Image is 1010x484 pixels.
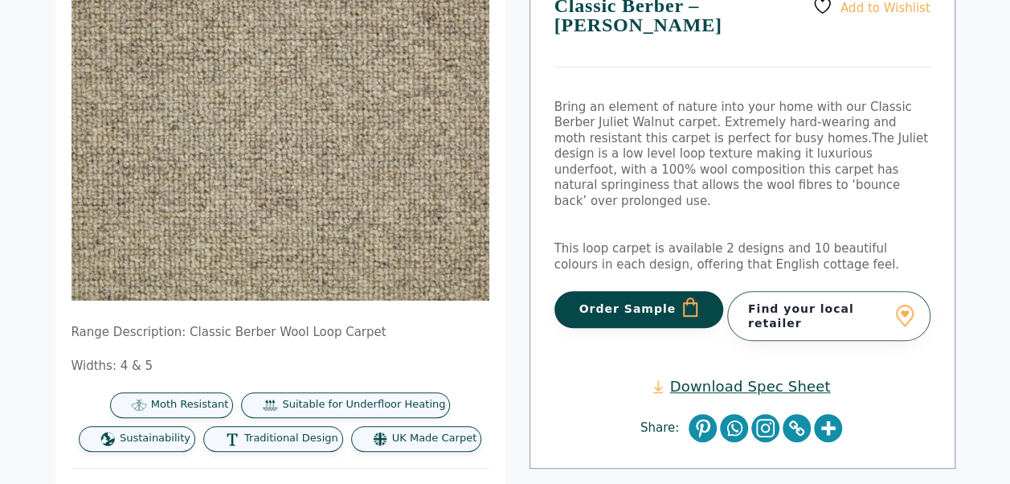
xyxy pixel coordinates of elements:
p: Bring an element of nature into your home with our Classic Berber Juliet Walnut carpet. Extremely... [554,100,930,210]
span: Suitable for Underfloor Heating [282,398,445,412]
span: Traditional Design [244,432,338,445]
a: Whatsapp [720,414,748,442]
a: Find your local retailer [727,291,930,341]
a: More [814,414,842,442]
span: Sustainability [120,432,190,445]
a: Download Spec Sheet [653,377,830,396]
span: Share: [640,420,687,437]
a: Instagram [751,414,779,442]
button: Order Sample [554,291,724,328]
a: Pinterest [689,414,717,442]
span: The Juliet design is a low level loop texture making it luxurious underfoot, with a 100% wool com... [554,131,928,208]
span: UK Made Carpet [392,432,476,445]
p: This loop carpet is available 2 designs and 10 beautiful colours in each design, offering that En... [554,241,930,273]
a: Copy Link [783,414,811,442]
p: Range Description: Classic Berber Wool Loop Carpet [72,325,489,341]
span: Moth Resistant [151,398,229,412]
p: Widths: 4 & 5 [72,359,489,375]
